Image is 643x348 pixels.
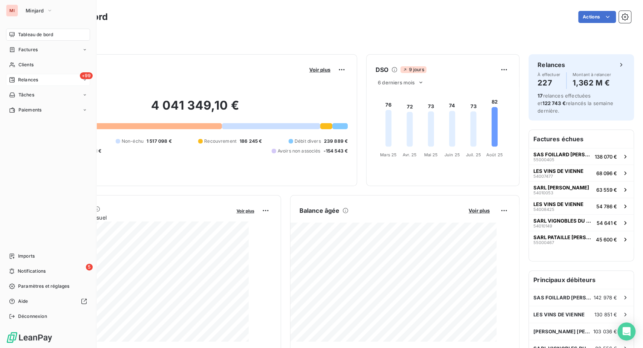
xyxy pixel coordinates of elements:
[538,77,560,89] h4: 227
[6,250,90,262] a: Imports
[403,152,417,157] tspan: Avr. 25
[307,66,333,73] button: Voir plus
[529,181,634,198] button: SARL [PERSON_NAME]5401005363 559 €
[533,168,583,174] span: LES VINS DE VIENNE
[400,66,426,73] span: 9 jours
[597,220,617,226] span: 54 641 €
[529,165,634,181] button: LES VINS DE VIENNE5400747768 096 €
[533,218,594,224] span: SARL VIGNOBLES DU MONTEILLET
[596,170,617,176] span: 68 096 €
[529,130,634,148] h6: Factures échues
[573,72,611,77] span: Montant à relancer
[594,295,617,301] span: 142 978 €
[26,8,44,14] span: Minjard
[324,148,348,154] span: -154 543 €
[18,46,38,53] span: Factures
[424,152,438,157] tspan: Mai 25
[486,152,503,157] tspan: Août 25
[240,138,262,145] span: 186 245 €
[444,152,460,157] tspan: Juin 25
[376,65,388,74] h6: DSO
[122,138,144,145] span: Non-échu
[18,283,69,290] span: Paramètres et réglages
[533,201,583,207] span: LES VINS DE VIENNE
[43,214,231,221] span: Chiffre d'affaires mensuel
[542,100,565,106] span: 122 743 €
[573,77,611,89] h4: 1,362 M €
[18,61,34,68] span: Clients
[596,237,617,243] span: 45 600 €
[6,331,53,343] img: Logo LeanPay
[533,174,553,179] span: 54007477
[538,60,565,69] h6: Relances
[295,138,321,145] span: Débit divers
[529,148,634,165] button: SAS FOILLARD [PERSON_NAME]55000405138 070 €
[533,207,554,212] span: 54008425
[538,93,613,114] span: relances effectuées et relancés la semaine dernière.
[6,89,90,101] a: Tâches
[617,322,635,340] div: Open Intercom Messenger
[6,29,90,41] a: Tableau de bord
[533,157,554,162] span: 55000405
[147,138,172,145] span: 1 517 098 €
[533,295,594,301] span: SAS FOILLARD [PERSON_NAME]
[533,224,552,228] span: 54010149
[466,207,492,214] button: Voir plus
[533,328,593,334] span: [PERSON_NAME] [PERSON_NAME]
[378,79,415,85] span: 6 derniers mois
[80,72,93,79] span: +99
[596,203,617,209] span: 54 786 €
[6,280,90,292] a: Paramètres et réglages
[533,240,554,245] span: 55000467
[18,253,35,259] span: Imports
[43,98,348,121] h2: 4 041 349,10 €
[6,295,90,307] a: Aide
[533,185,589,191] span: SARL [PERSON_NAME]
[466,152,481,157] tspan: Juil. 25
[469,208,490,214] span: Voir plus
[533,234,593,240] span: SARL PATAILLE [PERSON_NAME]
[18,268,46,275] span: Notifications
[6,59,90,71] a: Clients
[538,93,543,99] span: 17
[578,11,616,23] button: Actions
[6,44,90,56] a: Factures
[6,5,18,17] div: MI
[596,187,617,193] span: 63 559 €
[593,328,617,334] span: 103 036 €
[234,207,257,214] button: Voir plus
[380,152,397,157] tspan: Mars 25
[594,311,617,317] span: 130 851 €
[237,208,254,214] span: Voir plus
[86,264,93,270] span: 5
[529,271,634,289] h6: Principaux débiteurs
[533,311,585,317] span: LES VINS DE VIENNE
[595,154,617,160] span: 138 070 €
[6,104,90,116] a: Paiements
[204,138,237,145] span: Recouvrement
[529,214,634,231] button: SARL VIGNOBLES DU MONTEILLET5401014954 641 €
[18,76,38,83] span: Relances
[533,151,592,157] span: SAS FOILLARD [PERSON_NAME]
[278,148,321,154] span: Avoirs non associés
[18,92,34,98] span: Tâches
[18,31,53,38] span: Tableau de bord
[18,313,47,320] span: Déconnexion
[18,298,28,305] span: Aide
[6,74,90,86] a: +99Relances
[529,231,634,247] button: SARL PATAILLE [PERSON_NAME]5500046745 600 €
[309,67,330,73] span: Voir plus
[538,72,560,77] span: À effectuer
[299,206,340,215] h6: Balance âgée
[533,191,553,195] span: 54010053
[18,107,41,113] span: Paiements
[529,198,634,214] button: LES VINS DE VIENNE5400842554 786 €
[324,138,348,145] span: 239 889 €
